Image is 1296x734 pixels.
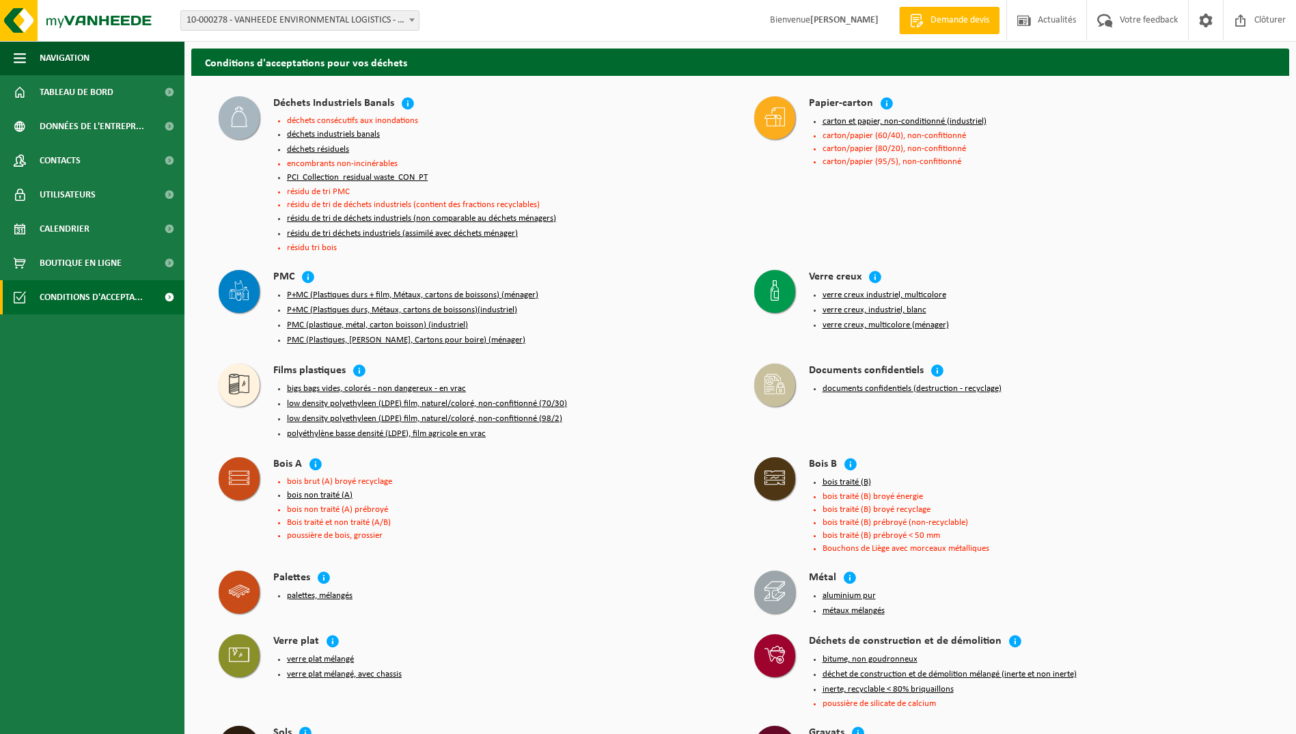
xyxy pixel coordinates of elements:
span: Navigation [40,41,89,75]
li: bois brut (A) broyé recyclage [287,477,727,486]
h4: Bois A [273,457,302,473]
li: encombrants non-incinérables [287,159,727,168]
button: palettes, mélangés [287,590,353,601]
button: bigs bags vides, colorés - non dangereux - en vrac [287,383,466,394]
span: Conditions d'accepta... [40,280,143,314]
li: résidu tri bois [287,243,727,252]
li: déchets consécutifs aux inondations [287,116,727,125]
li: carton/papier (95/5), non-confitionné [823,157,1263,166]
button: polyéthylène basse densité (LDPE), film agricole en vrac [287,429,486,439]
button: déchets industriels banals [287,129,380,140]
h4: Bois B [809,457,837,473]
h4: Documents confidentiels [809,364,924,379]
button: bois non traité (A) [287,490,353,501]
button: low density polyethyleen (LDPE) film, naturel/coloré, non-confitionné (70/30) [287,398,567,409]
li: bois traité (B) broyé énergie [823,492,1263,501]
button: P+MC (Plastiques durs + film, Métaux, cartons de boissons) (ménager) [287,290,538,301]
button: déchet de construction et de démolition mélangé (inerte et non inerte) [823,669,1077,680]
h4: Déchets de construction et de démolition [809,634,1002,650]
li: bois non traité (A) prébroyé [287,505,727,514]
a: Demande devis [899,7,999,34]
span: Boutique en ligne [40,246,122,280]
span: Contacts [40,144,81,178]
button: résidu de tri de déchets industriels (non comparable au déchets ménagers) [287,213,556,224]
button: carton et papier, non-conditionné (industriel) [823,116,987,127]
button: PMC (plastique, métal, carton boisson) (industriel) [287,320,468,331]
span: Tableau de bord [40,75,113,109]
li: carton/papier (80/20), non-confitionné [823,144,1263,153]
button: low density polyethyleen (LDPE) film, naturel/coloré, non-confitionné (98/2) [287,413,562,424]
strong: [PERSON_NAME] [810,15,879,25]
button: déchets résiduels [287,144,349,155]
h4: Verre creux [809,270,861,286]
button: bitume, non goudronneux [823,654,918,665]
h2: Conditions d'acceptations pour vos déchets [191,49,1289,75]
button: verre creux industriel, multicolore [823,290,946,301]
li: Bouchons de Liège avec morceaux métalliques [823,544,1263,553]
button: PMC (Plastiques, [PERSON_NAME], Cartons pour boire) (ménager) [287,335,525,346]
button: métaux mélangés [823,606,885,616]
li: carton/papier (60/40), non-confitionné [823,131,1263,140]
h4: PMC [273,270,294,286]
button: verre creux, multicolore (ménager) [823,320,949,331]
button: inerte, recyclable < 80% briquaillons [823,684,954,695]
h4: Métal [809,571,836,586]
button: verre creux, industriel, blanc [823,305,926,316]
h4: Verre plat [273,634,319,650]
li: bois traité (B) broyé recyclage [823,505,1263,514]
li: Bois traité et non traité (A/B) [287,518,727,527]
button: aluminium pur [823,590,876,601]
li: bois traité (B) prébroyé (non-recyclable) [823,518,1263,527]
span: Calendrier [40,212,89,246]
li: résidu de tri PMC [287,187,727,196]
button: verre plat mélangé, avec chassis [287,669,402,680]
span: Utilisateurs [40,178,96,212]
h4: Déchets Industriels Banals [273,96,394,112]
h4: Palettes [273,571,310,586]
button: résidu de tri déchets industriels (assimilé avec déchets ménager) [287,228,518,239]
span: 10-000278 - VANHEEDE ENVIRONMENTAL LOGISTICS - QUEVY - QUÉVY-LE-GRAND [181,11,419,30]
h4: Papier-carton [809,96,873,112]
button: P+MC (Plastiques durs, Métaux, cartons de boissons)(industriel) [287,305,517,316]
span: Demande devis [927,14,993,27]
button: documents confidentiels (destruction - recyclage) [823,383,1002,394]
span: Données de l'entrepr... [40,109,144,144]
li: bois traité (B) prébroyé < 50 mm [823,531,1263,540]
li: résidu de tri de déchets industriels (contient des fractions recyclables) [287,200,727,209]
span: 10-000278 - VANHEEDE ENVIRONMENTAL LOGISTICS - QUEVY - QUÉVY-LE-GRAND [180,10,419,31]
li: poussière de silicate de calcium [823,699,1263,708]
button: verre plat mélangé [287,654,354,665]
h4: Films plastiques [273,364,346,379]
li: poussière de bois, grossier [287,531,727,540]
button: bois traité (B) [823,477,871,488]
button: PCI_Collection_residual waste_CON_PT [287,172,428,183]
